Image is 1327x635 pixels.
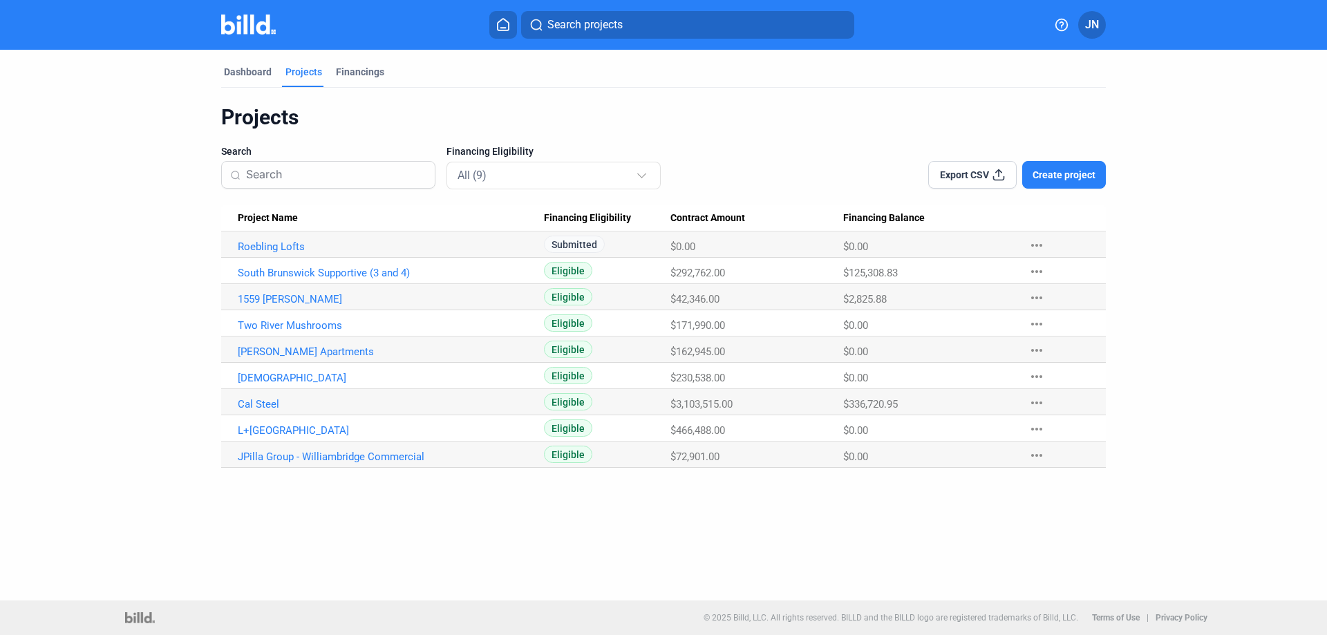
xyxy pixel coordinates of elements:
[670,451,719,463] span: $72,901.00
[544,393,592,410] span: Eligible
[1028,342,1045,359] mat-icon: more_horiz
[843,424,868,437] span: $0.00
[843,267,898,279] span: $125,308.83
[670,424,725,437] span: $466,488.00
[238,372,544,384] a: [DEMOGRAPHIC_DATA]
[224,65,272,79] div: Dashboard
[544,314,592,332] span: Eligible
[670,267,725,279] span: $292,762.00
[1028,237,1045,254] mat-icon: more_horiz
[221,104,1106,131] div: Projects
[704,613,1078,623] p: © 2025 Billd, LLC. All rights reserved. BILLD and the BILLD logo are registered trademarks of Bil...
[547,17,623,33] span: Search projects
[238,319,544,332] a: Two River Mushrooms
[1022,161,1106,189] button: Create project
[446,144,534,158] span: Financing Eligibility
[843,372,868,384] span: $0.00
[238,212,544,225] div: Project Name
[246,160,426,189] input: Search
[1156,613,1207,623] b: Privacy Policy
[1028,395,1045,411] mat-icon: more_horiz
[544,446,592,463] span: Eligible
[940,168,989,182] span: Export CSV
[1078,11,1106,39] button: JN
[238,451,544,463] a: JPilla Group - Williambridge Commercial
[238,398,544,410] a: Cal Steel
[336,65,384,79] div: Financings
[285,65,322,79] div: Projects
[238,212,298,225] span: Project Name
[238,267,544,279] a: South Brunswick Supportive (3 and 4)
[843,451,868,463] span: $0.00
[1147,613,1149,623] p: |
[544,236,605,253] span: Submitted
[544,367,592,384] span: Eligible
[670,240,695,253] span: $0.00
[544,212,631,225] span: Financing Eligibility
[1092,613,1140,623] b: Terms of Use
[221,144,252,158] span: Search
[544,341,592,358] span: Eligible
[1085,17,1099,33] span: JN
[221,15,276,35] img: Billd Company Logo
[544,288,592,305] span: Eligible
[843,240,868,253] span: $0.00
[843,345,868,358] span: $0.00
[1033,168,1095,182] span: Create project
[843,319,868,332] span: $0.00
[670,293,719,305] span: $42,346.00
[544,262,592,279] span: Eligible
[1028,316,1045,332] mat-icon: more_horiz
[458,169,487,182] mat-select-trigger: All (9)
[1028,421,1045,437] mat-icon: more_horiz
[238,345,544,358] a: [PERSON_NAME] Apartments
[843,398,898,410] span: $336,720.95
[670,319,725,332] span: $171,990.00
[843,212,925,225] span: Financing Balance
[928,161,1017,189] button: Export CSV
[670,398,733,410] span: $3,103,515.00
[238,293,544,305] a: 1559 [PERSON_NAME]
[670,212,745,225] span: Contract Amount
[1028,368,1045,385] mat-icon: more_horiz
[670,372,725,384] span: $230,538.00
[843,212,1015,225] div: Financing Balance
[1028,263,1045,280] mat-icon: more_horiz
[1028,447,1045,464] mat-icon: more_horiz
[670,212,843,225] div: Contract Amount
[1028,290,1045,306] mat-icon: more_horiz
[125,612,155,623] img: logo
[238,240,544,253] a: Roebling Lofts
[521,11,854,39] button: Search projects
[238,424,544,437] a: L+[GEOGRAPHIC_DATA]
[843,293,887,305] span: $2,825.88
[544,419,592,437] span: Eligible
[544,212,671,225] div: Financing Eligibility
[670,345,725,358] span: $162,945.00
